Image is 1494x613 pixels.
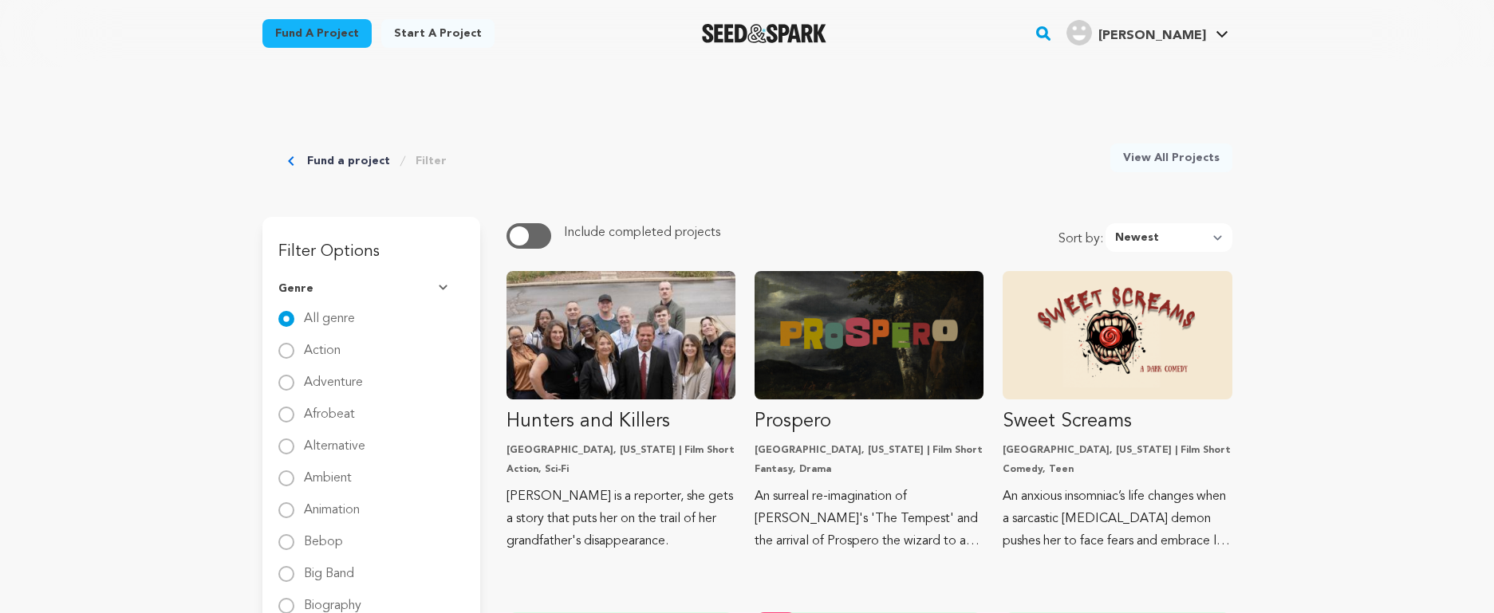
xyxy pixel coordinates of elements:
[304,555,354,580] label: Big Band
[1098,29,1206,42] span: [PERSON_NAME]
[507,409,735,434] p: Hunters and Killers
[702,24,827,43] a: Seed&Spark Homepage
[1066,20,1206,45] div: Nelson G.'s Profile
[755,485,984,552] p: An surreal re-imagination of [PERSON_NAME]'s 'The Tempest' and the arrival of Prospero the wizard...
[1058,230,1106,252] span: Sort by:
[507,444,735,457] p: [GEOGRAPHIC_DATA], [US_STATE] | Film Short
[439,285,451,293] img: Seed&Spark Arrow Down Icon
[1003,271,1232,552] a: Fund Sweet Screams
[416,153,447,169] a: Filter
[381,19,495,48] a: Start a project
[278,281,313,297] span: Genre
[307,153,390,169] a: Fund a project
[1063,17,1232,45] a: Nelson G.'s Profile
[702,24,827,43] img: Seed&Spark Logo Dark Mode
[564,226,720,239] span: Include completed projects
[304,587,361,612] label: Biography
[755,444,984,457] p: [GEOGRAPHIC_DATA], [US_STATE] | Film Short
[507,463,735,476] p: Action, Sci-Fi
[304,491,360,517] label: Animation
[507,485,735,552] p: [PERSON_NAME] is a reporter, she gets a story that puts her on the trail of her grandfather's dis...
[262,217,480,268] h3: Filter Options
[304,332,341,357] label: Action
[304,427,365,453] label: Alternative
[304,300,355,325] label: All genre
[304,459,352,485] label: Ambient
[507,271,735,552] a: Fund Hunters and Killers
[1066,20,1092,45] img: user.png
[288,143,447,179] div: Breadcrumb
[755,271,984,552] a: Fund Prospero
[755,409,984,434] p: Prospero
[262,19,372,48] a: Fund a project
[1003,463,1232,476] p: Comedy, Teen
[1003,444,1232,457] p: [GEOGRAPHIC_DATA], [US_STATE] | Film Short
[755,463,984,476] p: Fantasy, Drama
[1063,17,1232,50] span: Nelson G.'s Profile
[1003,409,1232,434] p: Sweet Screams
[304,395,355,421] label: Afrobeat
[304,363,363,389] label: Adventure
[1003,485,1232,552] p: An anxious insomniac’s life changes when a sarcastic [MEDICAL_DATA] demon pushes her to face fear...
[1110,143,1232,172] a: View All Projects
[278,268,464,309] button: Genre
[304,523,343,548] label: Bebop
